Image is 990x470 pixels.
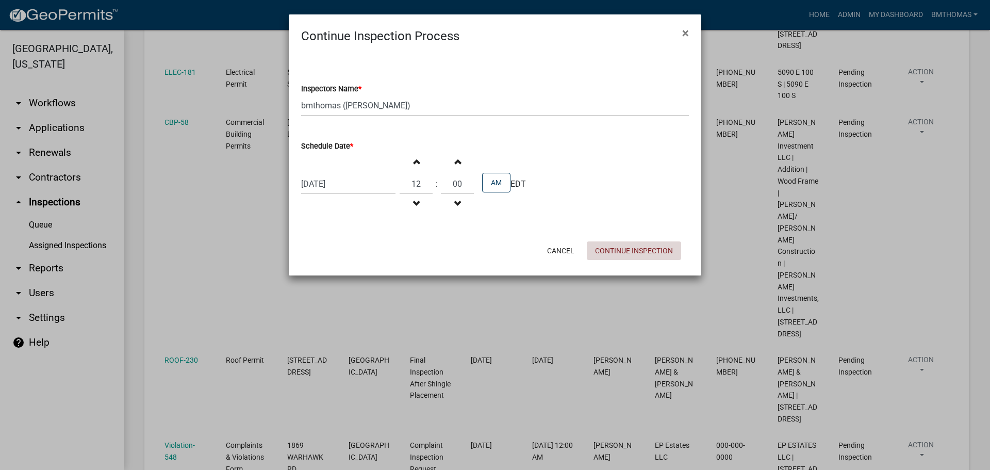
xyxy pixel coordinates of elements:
button: AM [482,173,510,192]
span: EDT [510,178,526,190]
input: mm/dd/yyyy [301,173,395,195]
h4: Continue Inspection Process [301,27,459,45]
button: Cancel [539,241,583,260]
button: Continue Inspection [587,241,681,260]
input: Minutes [441,173,474,195]
label: Schedule Date [301,143,353,150]
div: : [433,178,441,190]
button: Close [674,19,697,47]
span: × [682,26,689,40]
label: Inspectors Name [301,86,361,93]
input: Hours [400,173,433,195]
